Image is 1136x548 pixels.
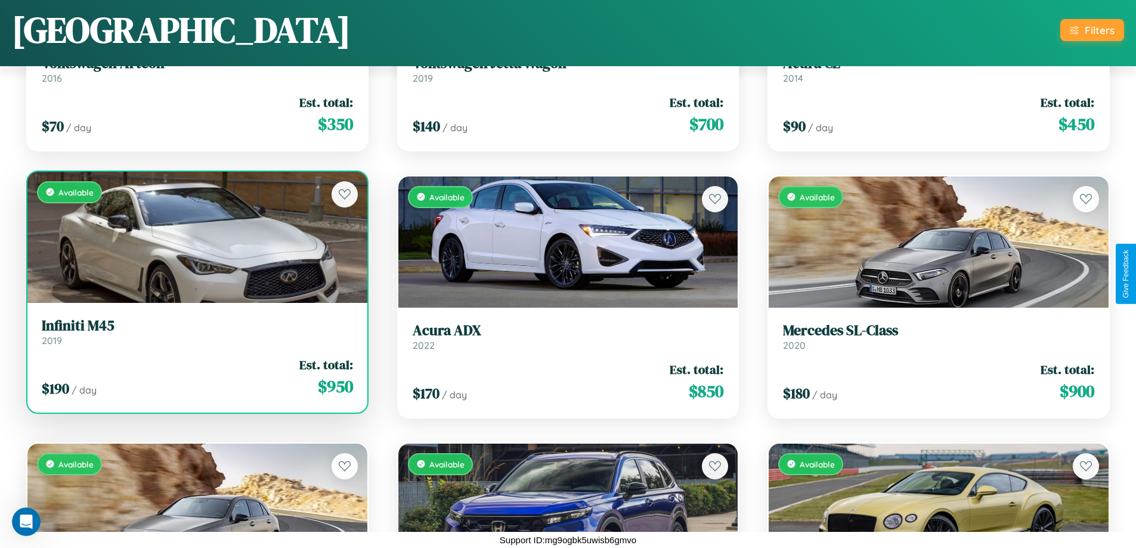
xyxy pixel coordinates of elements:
span: $ 140 [413,116,440,136]
span: Available [429,459,465,469]
span: Est. total: [1041,361,1094,378]
button: Filters [1060,19,1124,41]
span: Available [800,459,835,469]
span: $ 180 [783,383,810,403]
a: Volkswagen Jetta Wagon2019 [413,55,724,84]
div: Filters [1085,24,1115,36]
h3: Mercedes SL-Class [783,322,1094,339]
a: Acura ADX2022 [413,322,724,351]
a: Acura CL2014 [783,55,1094,84]
span: Est. total: [670,361,723,378]
span: 2019 [413,72,433,84]
span: $ 900 [1060,379,1094,403]
span: Available [800,192,835,202]
span: $ 190 [42,379,69,398]
span: / day [442,122,468,134]
span: 2019 [42,335,62,346]
a: Volkswagen Arteon2016 [42,55,353,84]
span: $ 170 [413,383,439,403]
span: Available [429,192,465,202]
span: / day [812,389,837,401]
span: Est. total: [299,356,353,373]
a: Mercedes SL-Class2020 [783,322,1094,351]
iframe: Intercom live chat [12,507,41,536]
div: Give Feedback [1122,250,1130,298]
span: 2022 [413,339,435,351]
span: $ 90 [783,116,806,136]
span: / day [808,122,833,134]
span: Est. total: [299,94,353,111]
span: 2016 [42,72,62,84]
span: Est. total: [670,94,723,111]
span: $ 70 [42,116,64,136]
span: / day [442,389,467,401]
span: / day [66,122,91,134]
span: $ 350 [318,112,353,136]
span: / day [72,384,97,396]
span: $ 450 [1058,112,1094,136]
span: Est. total: [1041,94,1094,111]
h1: [GEOGRAPHIC_DATA] [12,5,351,54]
h3: Infiniti M45 [42,317,353,335]
span: $ 700 [689,112,723,136]
span: $ 950 [318,374,353,398]
span: Available [58,459,94,469]
span: Available [58,187,94,197]
span: $ 850 [689,379,723,403]
a: Infiniti M452019 [42,317,353,346]
span: 2014 [783,72,803,84]
p: Support ID: mg9ogbk5uwisb6gmvo [500,532,636,548]
span: 2020 [783,339,806,351]
h3: Acura ADX [413,322,724,339]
